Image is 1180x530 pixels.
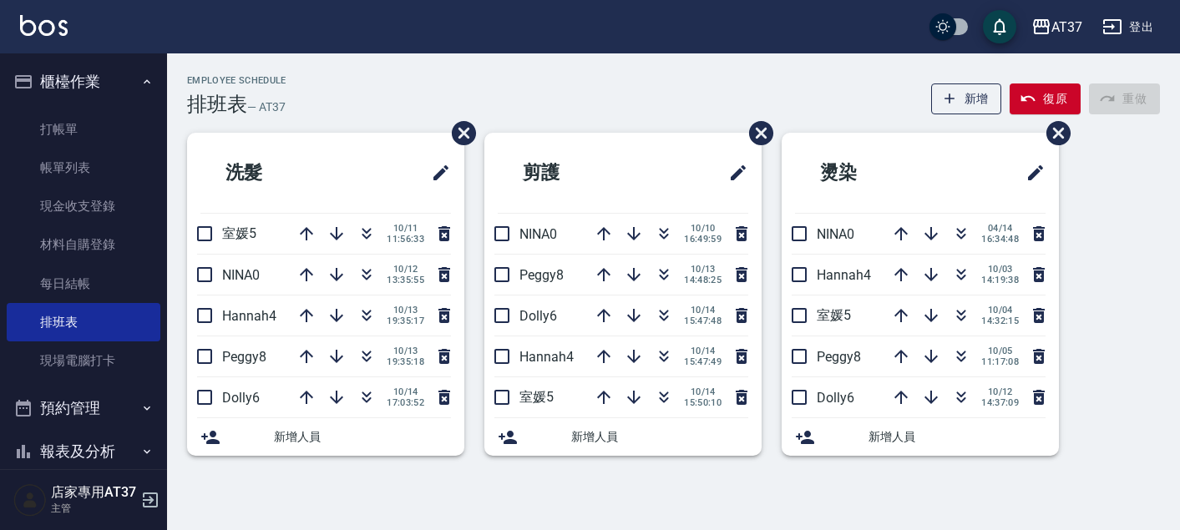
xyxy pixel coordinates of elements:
span: 刪除班表 [737,109,776,158]
a: 打帳單 [7,110,160,149]
span: 室媛5 [519,389,554,405]
span: 15:50:10 [684,397,722,408]
span: 15:47:48 [684,315,722,326]
span: Hannah4 [519,349,574,365]
span: Hannah4 [222,308,276,324]
span: 10/10 [684,223,722,234]
span: 修改班表的標題 [1015,153,1046,193]
span: 修改班表的標題 [421,153,451,193]
a: 材料自購登錄 [7,225,160,264]
h5: 店家專用AT37 [51,484,136,501]
span: 17:03:52 [387,397,424,408]
button: 預約管理 [7,386,160,430]
span: 室媛5 [222,225,256,241]
span: 14:48:25 [684,275,722,285]
span: 13:35:55 [387,275,424,285]
span: 10/14 [684,305,722,315]
span: 新增人員 [274,428,451,446]
h2: 燙染 [795,143,949,203]
span: 10/14 [684,346,722,356]
span: 14:37:09 [981,397,1019,408]
button: AT37 [1025,10,1089,44]
span: 10/13 [387,346,424,356]
span: 10/11 [387,223,424,234]
img: Person [13,483,47,517]
div: 新增人員 [484,418,762,456]
span: Hannah4 [817,267,871,283]
span: 16:34:48 [981,234,1019,245]
span: NINA0 [519,226,557,242]
span: 新增人員 [869,428,1046,446]
div: 新增人員 [187,418,464,456]
p: 主管 [51,501,136,516]
span: 刪除班表 [439,109,479,158]
h3: 排班表 [187,93,247,116]
span: 10/13 [684,264,722,275]
span: Peggy8 [817,349,861,365]
span: Peggy8 [519,267,564,283]
span: 16:49:59 [684,234,722,245]
span: 10/13 [387,305,424,315]
span: 10/04 [981,305,1019,315]
h2: 剪護 [498,143,651,203]
span: 19:35:17 [387,315,424,326]
button: 櫃檯作業 [7,60,160,103]
span: 新增人員 [571,428,748,446]
span: 10/14 [387,386,424,397]
h2: 洗髮 [200,143,354,203]
button: 復原 [1010,83,1081,114]
span: 10/12 [387,264,424,275]
span: 19:35:18 [387,356,424,367]
button: 報表及分析 [7,430,160,473]
span: NINA0 [222,267,260,283]
img: Logo [20,15,68,36]
span: 修改班表的標題 [718,153,748,193]
span: 10/12 [981,386,1019,397]
a: 現場電腦打卡 [7,341,160,380]
button: save [983,10,1016,43]
span: Dolly6 [519,308,557,324]
span: 室媛5 [817,307,851,323]
div: AT37 [1051,17,1082,38]
a: 現金收支登錄 [7,187,160,225]
a: 帳單列表 [7,149,160,187]
span: 15:47:49 [684,356,722,367]
h2: Employee Schedule [187,75,286,86]
span: 10/14 [684,386,722,397]
span: 11:17:08 [981,356,1019,367]
span: 10/05 [981,346,1019,356]
span: NINA0 [817,226,854,242]
span: 10/03 [981,264,1019,275]
button: 登出 [1096,12,1160,43]
a: 每日結帳 [7,265,160,303]
span: Dolly6 [817,390,854,406]
span: 04/14 [981,223,1019,234]
span: 刪除班表 [1034,109,1073,158]
div: 新增人員 [782,418,1059,456]
span: 11:56:33 [387,234,424,245]
span: Peggy8 [222,349,266,365]
span: 14:19:38 [981,275,1019,285]
h6: — AT37 [247,98,286,116]
span: Dolly6 [222,390,260,406]
a: 排班表 [7,303,160,341]
span: 14:32:15 [981,315,1019,326]
button: 新增 [931,83,1002,114]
